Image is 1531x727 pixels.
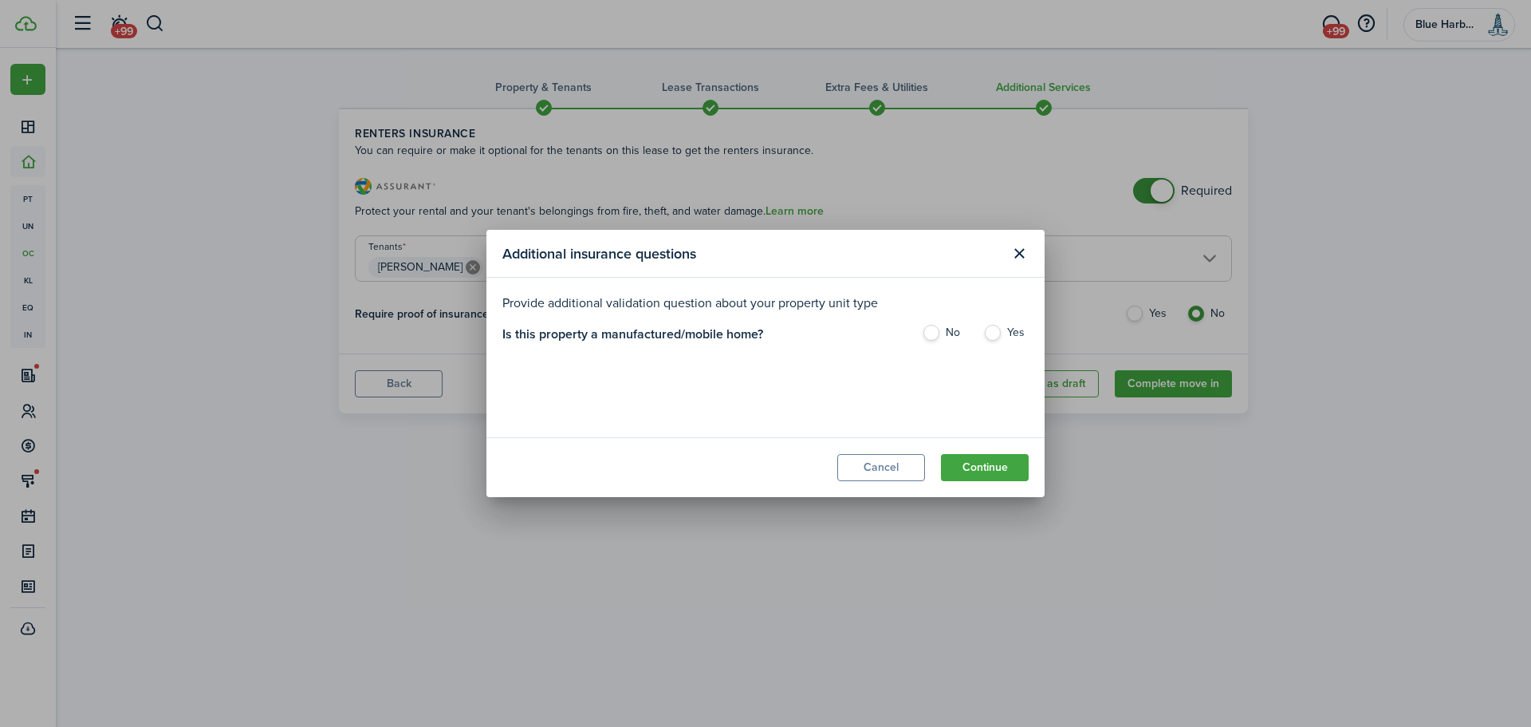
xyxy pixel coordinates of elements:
[983,325,1029,349] label: Yes
[837,454,925,481] button: Cancel
[1006,240,1033,267] button: Close modal
[502,294,1029,313] p: Provide additional validation question about your property unit type
[922,325,967,349] label: No
[941,454,1029,481] button: Continue
[502,238,1002,269] modal-title: Additional insurance questions
[502,325,763,357] h4: Is this property a manufactured/mobile home?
